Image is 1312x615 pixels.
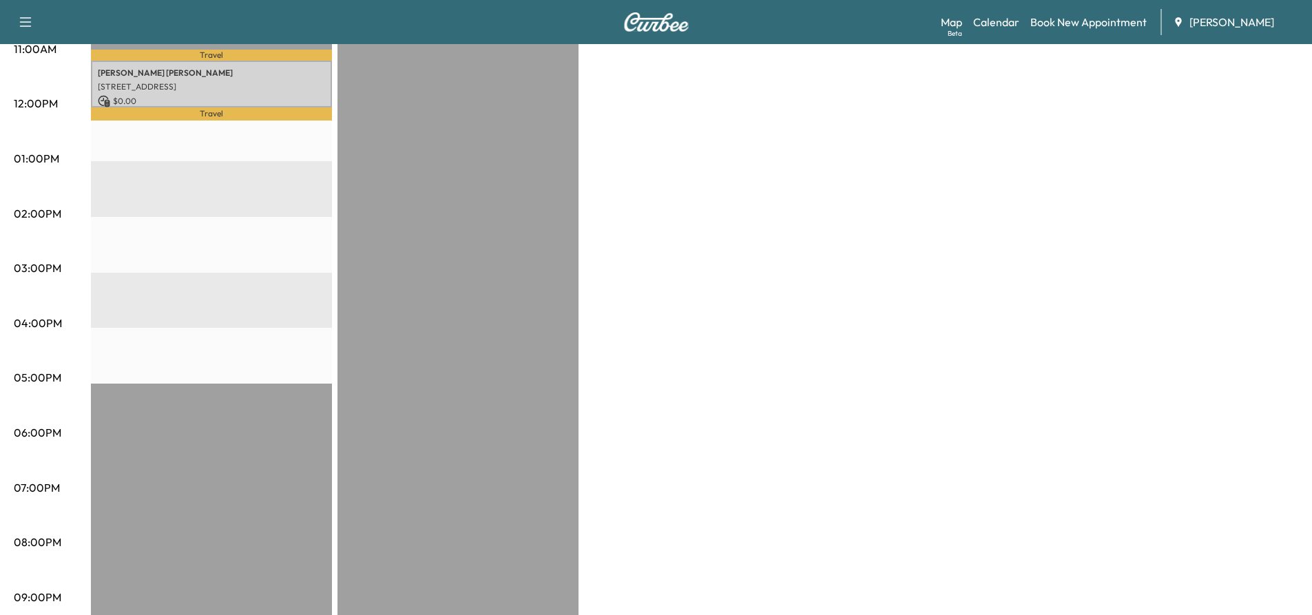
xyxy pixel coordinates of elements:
[14,369,61,386] p: 05:00PM
[948,28,962,39] div: Beta
[623,12,689,32] img: Curbee Logo
[941,14,962,30] a: MapBeta
[14,95,58,112] p: 12:00PM
[14,534,61,550] p: 08:00PM
[91,107,332,121] p: Travel
[14,315,62,331] p: 04:00PM
[91,50,332,61] p: Travel
[14,41,56,57] p: 11:00AM
[973,14,1019,30] a: Calendar
[14,424,61,441] p: 06:00PM
[14,205,61,222] p: 02:00PM
[1030,14,1147,30] a: Book New Appointment
[1189,14,1274,30] span: [PERSON_NAME]
[98,67,325,79] p: [PERSON_NAME] [PERSON_NAME]
[14,260,61,276] p: 03:00PM
[98,95,325,107] p: $ 0.00
[14,479,60,496] p: 07:00PM
[14,150,59,167] p: 01:00PM
[14,589,61,605] p: 09:00PM
[98,81,325,92] p: [STREET_ADDRESS]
